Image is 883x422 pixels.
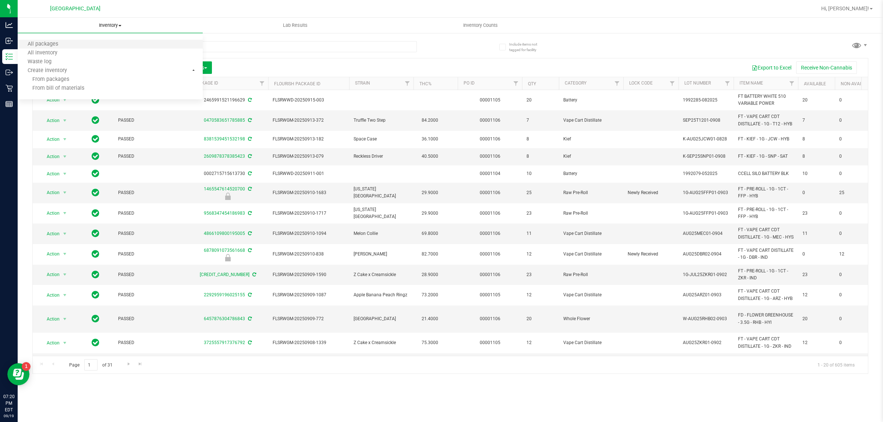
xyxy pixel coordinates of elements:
[738,186,794,200] span: FT - PRE-ROLL - 1G - 1CT - FFP - HYB
[40,95,60,105] span: Action
[480,136,500,142] a: 00001106
[203,18,388,33] a: Lab Results
[247,171,252,176] span: Sync from Compliance System
[354,136,409,143] span: Space Case
[22,362,31,371] iframe: Resource center unread badge
[528,81,536,86] a: Qty
[839,292,867,298] span: 0
[526,271,554,278] span: 23
[684,81,711,86] a: Lot Number
[18,68,77,74] span: Create inventory
[40,290,60,300] span: Action
[3,393,14,413] p: 07:20 PM EDT
[480,231,500,236] a: 00001106
[92,151,99,161] span: In Sync
[247,340,252,345] span: Sync from Compliance System
[355,81,370,86] a: Strain
[118,292,183,298] span: PASSED
[204,248,245,253] a: 6878091073561668
[683,210,729,217] span: 1G-AUG25FFP01-0903
[740,81,763,86] a: Item Name
[6,21,13,29] inline-svg: Analytics
[738,136,794,143] span: FT - KIEF - 1G - JCW - HYB
[802,271,830,278] span: 23
[40,314,60,324] span: Action
[273,97,345,104] span: FLSRWWD-20250915-003
[563,210,619,217] span: Raw Pre-Roll
[821,6,869,11] span: Hi, [PERSON_NAME]!
[7,363,29,385] iframe: Resource center
[247,292,252,297] span: Sync from Compliance System
[84,359,97,371] input: 1
[839,170,867,177] span: 0
[839,210,867,217] span: 0
[418,187,442,198] span: 29.9000
[563,315,619,322] span: Whole Flower
[92,228,99,239] span: In Sync
[92,314,99,324] span: In Sync
[247,186,252,192] span: Sync from Compliance System
[256,77,268,90] a: Filter
[193,81,218,86] a: Package ID
[204,136,245,142] a: 8381539451532198
[629,81,653,86] a: Lock Code
[747,61,796,74] button: Export to Excel
[526,315,554,322] span: 20
[273,315,345,322] span: FLSRWGM-20250909-772
[683,339,729,346] span: AUG25ZKR01-0902
[118,230,183,237] span: PASSED
[118,210,183,217] span: PASSED
[204,231,245,236] a: 4866109800195005
[60,229,70,239] span: select
[60,208,70,218] span: select
[247,211,252,216] span: Sync from Compliance System
[418,249,442,260] span: 82.7000
[419,81,432,86] a: THC%
[418,115,442,126] span: 84.2000
[18,50,67,56] span: All inventory
[802,97,830,104] span: 20
[354,206,409,220] span: [US_STATE] [GEOGRAPHIC_DATA]
[526,136,554,143] span: 8
[418,269,442,280] span: 28.9000
[204,340,245,345] a: 3725557917376792
[60,95,70,105] span: select
[628,189,674,196] span: Newly Received
[118,136,183,143] span: PASSED
[510,77,522,90] a: Filter
[683,230,729,237] span: AUG25MEC01-0904
[683,170,729,177] span: 1992079-052025
[204,154,245,159] a: 2609878378385423
[247,231,252,236] span: Sync from Compliance System
[804,81,826,86] a: Available
[18,18,203,33] a: Inventory All packages All inventory Waste log Create inventory From packages From bill of materials
[802,117,830,124] span: 7
[802,210,830,217] span: 23
[3,413,14,419] p: 09/19
[738,93,794,107] span: FT BATTERY WHITE 510 VARIABLE POWER
[563,230,619,237] span: Vape Cart Distillate
[480,97,500,103] a: 00001105
[839,339,867,346] span: 0
[40,187,60,198] span: Action
[563,170,619,177] span: Battery
[40,249,60,259] span: Action
[92,134,99,144] span: In Sync
[418,314,442,324] span: 21.4000
[118,339,183,346] span: PASSED
[204,292,245,297] a: 2292959196025155
[796,61,857,74] button: Receive Non-Cannabis
[118,153,183,160] span: PASSED
[839,136,867,143] span: 0
[526,117,554,124] span: 7
[418,208,442,219] span: 29.9000
[563,136,619,143] span: Kief
[738,288,794,302] span: FT - VAPE CART CDT DISTILLATE - 1G - ARZ - HYB
[118,251,183,258] span: PASSED
[204,186,245,192] a: 1465547614520700
[839,153,867,160] span: 0
[274,81,320,86] a: Flourish Package ID
[40,151,60,162] span: Action
[480,154,500,159] a: 00001106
